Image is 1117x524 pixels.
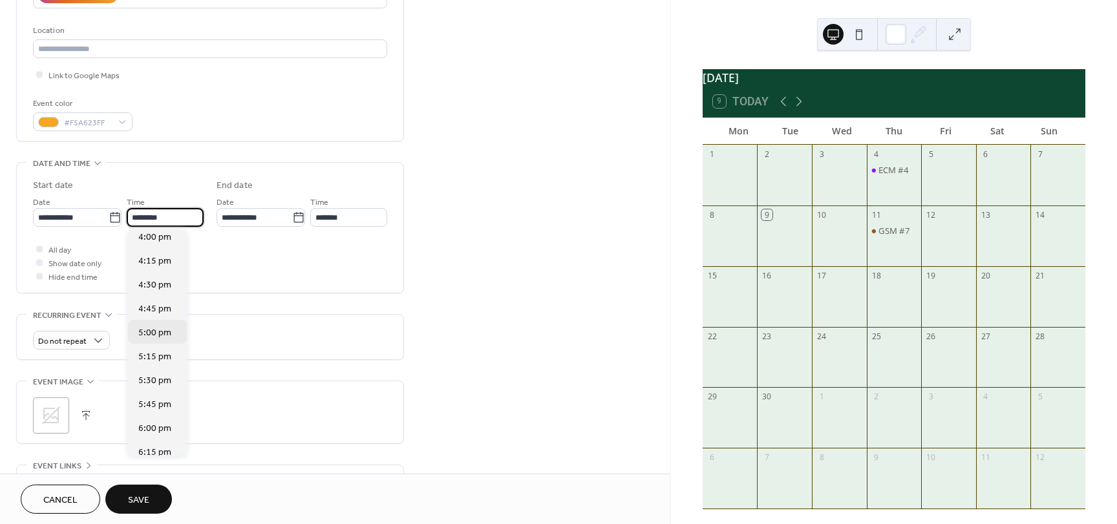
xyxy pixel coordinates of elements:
div: 7 [761,452,772,463]
button: Save [105,485,172,514]
span: 4:30 pm [138,278,171,292]
div: 7 [1035,149,1046,160]
span: Do not repeat [38,334,87,349]
div: [DATE] [703,69,1085,86]
span: 4:00 pm [138,231,171,244]
div: Sun [1023,118,1075,144]
div: 24 [816,331,827,342]
div: 8 [707,209,718,220]
div: Tue [765,118,816,144]
span: Event image [33,375,83,389]
div: 18 [871,270,882,281]
div: 10 [926,452,937,463]
span: 4:15 pm [138,255,171,268]
div: 13 [980,209,991,220]
div: 14 [1035,209,1046,220]
span: Event links [33,459,81,473]
span: Show date only [48,257,101,271]
div: Event color [33,97,130,110]
span: Date [217,196,234,209]
span: 6:00 pm [138,422,171,435]
div: 2 [871,392,882,403]
div: Fri [920,118,972,144]
div: Sat [972,118,1023,144]
div: 28 [1035,331,1046,342]
div: 12 [926,209,937,220]
div: 25 [871,331,882,342]
div: 21 [1035,270,1046,281]
div: 29 [707,392,718,403]
div: 19 [926,270,937,281]
span: Hide end time [48,271,98,284]
span: All day [48,244,71,257]
div: 11 [980,452,991,463]
div: ECM #4 [878,164,909,176]
div: 4 [980,392,991,403]
div: Mon [713,118,765,144]
div: 9 [761,209,772,220]
div: Thu [868,118,920,144]
div: 6 [707,452,718,463]
span: 5:45 pm [138,398,171,412]
div: 12 [1035,452,1046,463]
div: 5 [926,149,937,160]
span: Link to Google Maps [48,69,120,83]
span: 5:15 pm [138,350,171,364]
span: Save [128,494,149,507]
div: 15 [707,270,718,281]
span: Recurring event [33,309,101,322]
div: 3 [816,149,827,160]
div: 9 [871,452,882,463]
div: 27 [980,331,991,342]
div: ; [33,397,69,434]
div: Wed [816,118,868,144]
div: 26 [926,331,937,342]
div: 10 [816,209,827,220]
button: Cancel [21,485,100,514]
div: GSM #7 [878,225,910,236]
div: 2 [761,149,772,160]
div: 4 [871,149,882,160]
span: 6:15 pm [138,446,171,459]
div: 11 [871,209,882,220]
span: 4:45 pm [138,302,171,316]
span: 5:30 pm [138,374,171,388]
span: Cancel [43,494,78,507]
div: 3 [926,392,937,403]
div: 16 [761,270,772,281]
div: 17 [816,270,827,281]
div: Start date [33,179,73,193]
span: Date and time [33,157,90,171]
div: 22 [707,331,718,342]
div: Location [33,24,385,37]
div: 6 [980,149,991,160]
div: 30 [761,392,772,403]
div: 8 [816,452,827,463]
span: 5:00 pm [138,326,171,340]
div: 1 [707,149,718,160]
span: Time [127,196,145,209]
div: 23 [761,331,772,342]
div: 1 [816,392,827,403]
div: GSM #7 [867,225,922,236]
div: ECM #4 [867,164,922,176]
div: 5 [1035,392,1046,403]
span: Date [33,196,50,209]
div: ••• [17,465,403,492]
div: End date [217,179,253,193]
span: #F5A623FF [64,116,112,130]
span: Time [310,196,328,209]
div: 20 [980,270,991,281]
